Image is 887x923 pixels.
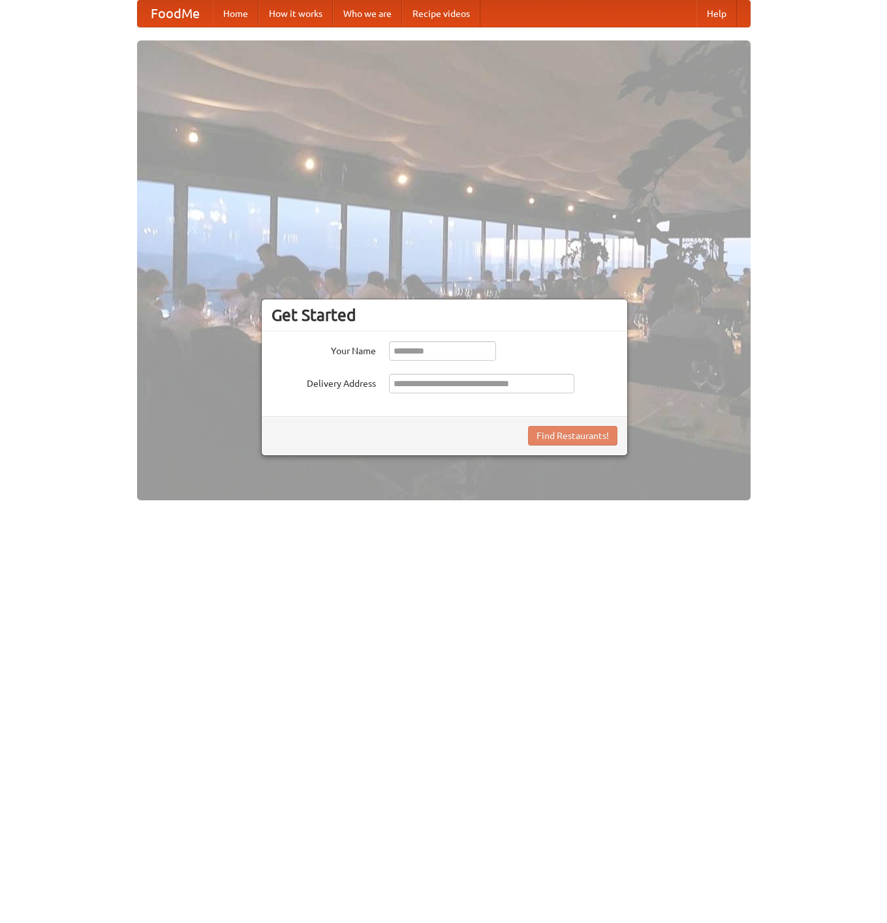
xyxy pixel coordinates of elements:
[402,1,480,27] a: Recipe videos
[333,1,402,27] a: Who we are
[258,1,333,27] a: How it works
[138,1,213,27] a: FoodMe
[213,1,258,27] a: Home
[272,374,376,390] label: Delivery Address
[272,341,376,357] label: Your Name
[696,1,737,27] a: Help
[272,305,617,325] h3: Get Started
[528,426,617,446] button: Find Restaurants!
